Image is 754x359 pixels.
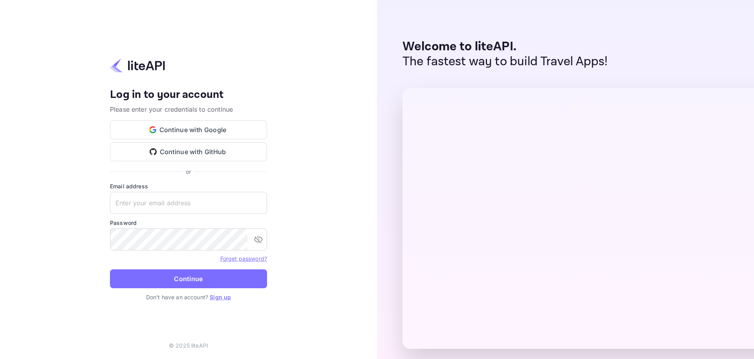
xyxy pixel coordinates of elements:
img: liteapi [110,58,165,73]
label: Password [110,219,267,227]
a: Sign up [210,294,231,300]
p: Welcome to liteAPI. [403,39,608,54]
button: Continue [110,269,267,288]
input: Enter your email address [110,192,267,214]
a: Forget password? [220,255,267,262]
button: Continue with GitHub [110,142,267,161]
p: The fastest way to build Travel Apps! [403,54,608,69]
button: toggle password visibility [251,232,266,247]
p: or [186,168,191,176]
label: Email address [110,182,267,190]
h4: Log in to your account [110,88,267,102]
a: Forget password? [220,254,267,262]
p: Please enter your credentials to continue [110,105,267,114]
button: Continue with Google [110,120,267,139]
p: Don't have an account? [110,293,267,301]
p: © 2025 liteAPI [169,341,208,350]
